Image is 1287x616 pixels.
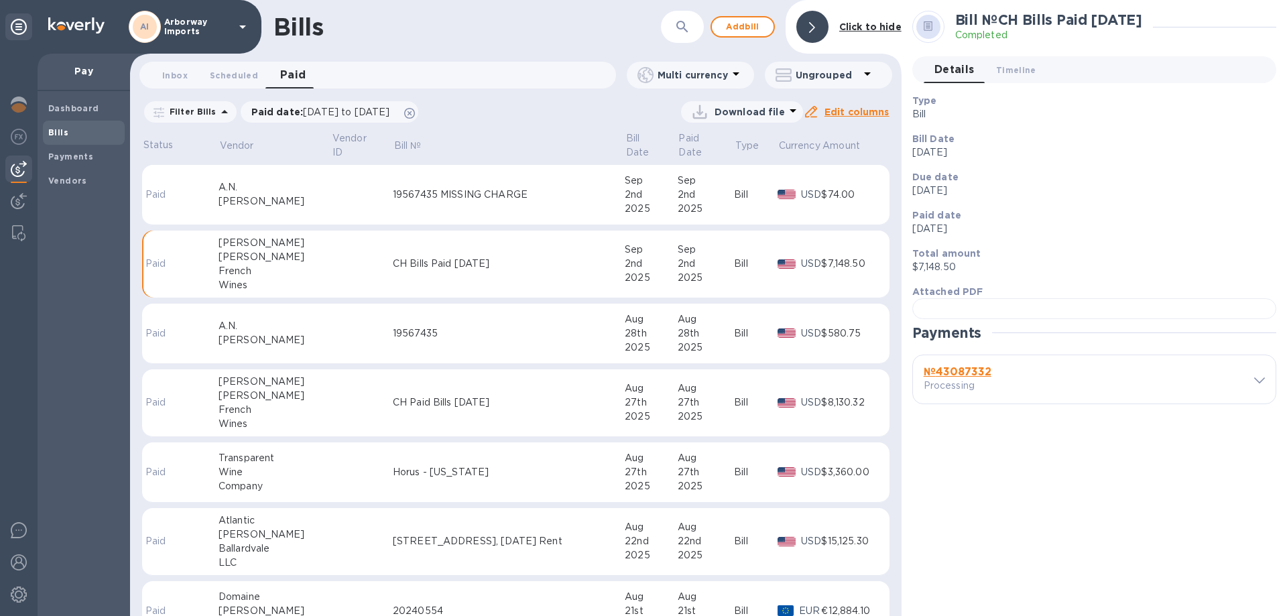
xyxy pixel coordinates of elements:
div: Sep [678,174,734,188]
button: Addbill [711,16,775,38]
div: French [219,264,331,278]
div: Bill [734,395,778,410]
div: Aug [678,312,734,326]
p: Currency [779,139,820,153]
b: Due date [912,172,959,182]
div: [PERSON_NAME] [219,375,331,389]
div: $3,360.00 [821,465,878,479]
div: 19567435 MISSING CHARGE [393,188,625,202]
div: 2nd [625,188,677,202]
div: 2025 [678,410,734,424]
p: $7,148.50 [912,260,1266,274]
img: USD [778,398,796,408]
div: LLC [219,556,331,570]
p: [DATE] [912,222,1266,236]
b: Payments [48,151,93,162]
b: Vendors [48,176,87,186]
div: Wines [219,278,331,292]
div: $74.00 [821,188,878,202]
p: USD [801,534,822,548]
p: Status [143,138,174,152]
b: Attached PDF [912,286,983,297]
div: 2025 [625,410,677,424]
b: Type [912,95,937,106]
span: Timeline [996,63,1036,77]
div: [PERSON_NAME] [219,236,331,250]
div: 2025 [678,271,734,285]
div: 27th [678,395,734,410]
p: Vendor ID [332,131,374,160]
div: 2nd [625,257,677,271]
span: Details [934,60,975,79]
div: Aug [678,451,734,465]
div: 27th [678,465,734,479]
div: 22nd [678,534,734,548]
b: Bills [48,127,68,137]
div: 28th [678,326,734,341]
span: Bill № [394,139,439,153]
div: Transparent [219,451,331,465]
div: CH Paid Bills [DATE] [393,395,625,410]
span: Paid Date [678,131,733,160]
div: 2025 [678,479,734,493]
div: 2025 [625,479,677,493]
div: Sep [625,243,677,257]
p: Bill № [394,139,422,153]
div: Unpin categories [5,13,32,40]
img: USD [778,467,796,477]
span: Type [735,139,777,153]
div: Ballardvale [219,542,331,556]
div: Horus - [US_STATE] [393,465,625,479]
b: Paid date [912,210,961,221]
div: $8,130.32 [821,395,878,410]
p: Paid [145,465,171,479]
p: Paid [145,326,171,341]
p: Paid [145,257,171,271]
div: Aug [625,451,677,465]
p: USD [801,395,822,410]
div: Aug [625,381,677,395]
div: Paid date:[DATE] to [DATE] [241,101,419,123]
p: [DATE] [912,184,1266,198]
p: Paid [145,534,171,548]
div: Wines [219,417,331,431]
u: Edit columns [824,107,890,117]
div: $7,148.50 [821,257,878,271]
div: 27th [625,395,677,410]
span: [DATE] to [DATE] [303,107,389,117]
h2: Payments [912,324,982,341]
div: [PERSON_NAME] [219,333,331,347]
div: 2025 [625,271,677,285]
p: Multi currency [658,68,728,82]
div: Bill [734,465,778,479]
p: USD [801,465,822,479]
p: Ungrouped [796,68,859,82]
div: [PERSON_NAME] [219,194,331,208]
b: Dashboard [48,103,99,113]
div: 22nd [625,534,677,548]
p: USD [801,257,822,271]
div: [PERSON_NAME] [219,250,331,264]
p: Paid Date [678,131,715,160]
p: [DATE] [912,145,1266,160]
div: [PERSON_NAME] [219,389,331,403]
p: Arborway Imports [164,17,231,36]
p: Type [735,139,759,153]
span: Bill Date [626,131,676,160]
span: Paid [280,66,306,84]
div: Bill [734,534,778,548]
div: French [219,403,331,417]
p: USD [801,188,822,202]
div: [PERSON_NAME] [219,528,331,542]
div: [STREET_ADDRESS], [DATE] Rent [393,534,625,548]
p: Vendor [220,139,254,153]
div: Atlantic [219,513,331,528]
div: Company [219,479,331,493]
span: Add bill [723,19,763,35]
img: Logo [48,17,105,34]
p: Filter Bills [164,106,217,117]
div: 2025 [678,202,734,216]
img: USD [778,190,796,199]
p: Pay [48,64,119,78]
